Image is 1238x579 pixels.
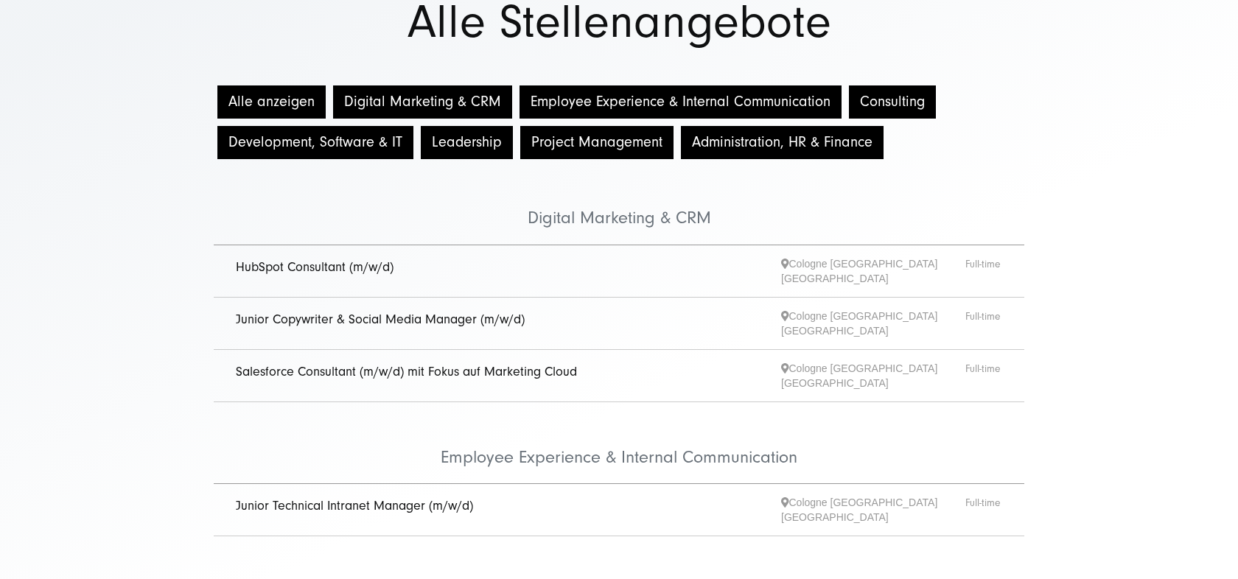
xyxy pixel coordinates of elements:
[421,126,513,159] button: Leadership
[236,364,577,379] a: Salesforce Consultant (m/w/d) mit Fokus auf Marketing Cloud
[965,309,1002,338] span: Full-time
[849,85,936,119] button: Consulting
[236,498,473,513] a: Junior Technical Intranet Manager (m/w/d)
[520,126,674,159] button: Project Management
[965,256,1002,286] span: Full-time
[333,85,512,119] button: Digital Marketing & CRM
[214,163,1024,245] li: Digital Marketing & CRM
[217,85,326,119] button: Alle anzeigen
[214,402,1024,485] li: Employee Experience & Internal Communication
[217,126,413,159] button: Development, Software & IT
[236,312,525,327] a: Junior Copywriter & Social Media Manager (m/w/d)
[681,126,884,159] button: Administration, HR & Finance
[965,361,1002,390] span: Full-time
[781,495,965,524] span: Cologne [GEOGRAPHIC_DATA] [GEOGRAPHIC_DATA]
[781,361,965,390] span: Cologne [GEOGRAPHIC_DATA] [GEOGRAPHIC_DATA]
[236,259,394,275] a: HubSpot Consultant (m/w/d)
[965,495,1002,524] span: Full-time
[781,309,965,338] span: Cologne [GEOGRAPHIC_DATA] [GEOGRAPHIC_DATA]
[520,85,842,119] button: Employee Experience & Internal Communication
[781,256,965,286] span: Cologne [GEOGRAPHIC_DATA] [GEOGRAPHIC_DATA]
